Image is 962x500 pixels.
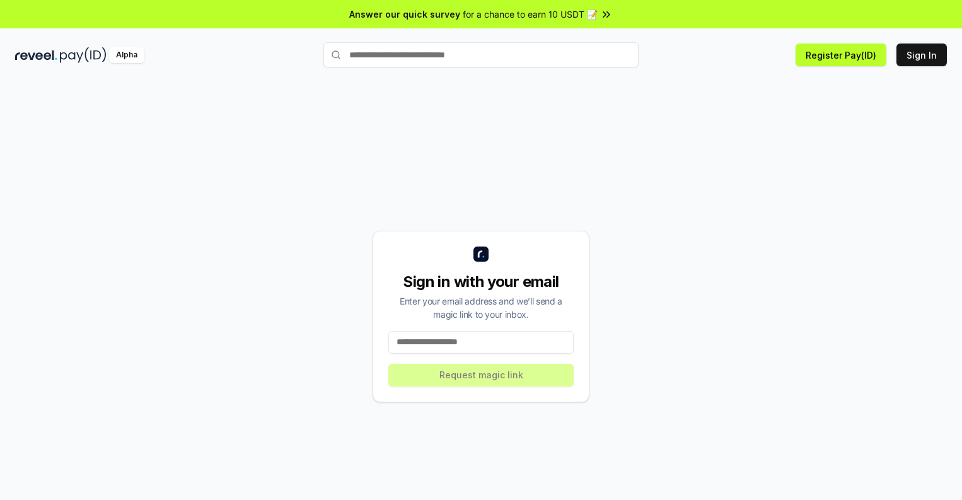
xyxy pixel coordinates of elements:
div: Sign in with your email [388,272,574,292]
span: Answer our quick survey [349,8,460,21]
div: Alpha [109,47,144,63]
img: reveel_dark [15,47,57,63]
img: pay_id [60,47,107,63]
span: for a chance to earn 10 USDT 📝 [463,8,598,21]
div: Enter your email address and we’ll send a magic link to your inbox. [388,294,574,321]
button: Sign In [896,44,947,66]
img: logo_small [473,247,489,262]
button: Register Pay(ID) [796,44,886,66]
